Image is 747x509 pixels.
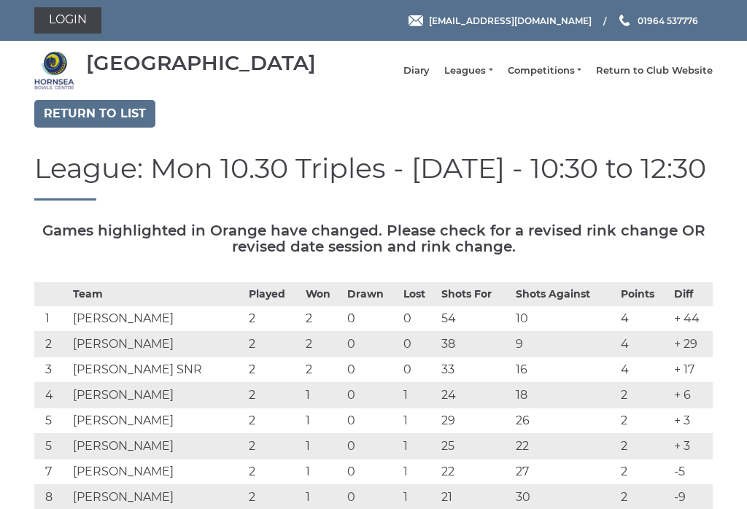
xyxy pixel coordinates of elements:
td: 25 [438,433,512,459]
h5: Games highlighted in Orange have changed. Please check for a revised rink change OR revised date ... [34,222,713,254]
th: Played [245,282,302,306]
td: 0 [400,357,438,382]
td: 1 [400,382,438,408]
td: 4 [34,382,69,408]
a: Phone us 01964 537776 [617,14,698,28]
span: 01964 537776 [638,15,698,26]
td: 1 [400,408,438,433]
td: 1 [302,433,344,459]
td: 2 [617,382,670,408]
td: 9 [512,331,618,357]
th: Drawn [344,282,400,306]
td: 2 [245,433,302,459]
td: 2 [302,306,344,331]
th: Shots For [438,282,512,306]
td: -5 [670,459,713,484]
td: [PERSON_NAME] [69,433,246,459]
a: Diary [403,64,430,77]
td: [PERSON_NAME] [69,331,246,357]
td: 0 [344,459,400,484]
th: Team [69,282,246,306]
td: 0 [344,306,400,331]
td: 1 [400,433,438,459]
td: 1 [302,459,344,484]
img: Phone us [619,15,630,26]
td: 1 [302,408,344,433]
th: Won [302,282,344,306]
div: [GEOGRAPHIC_DATA] [86,52,316,74]
td: 2 [617,459,670,484]
td: 2 [617,408,670,433]
td: + 29 [670,331,713,357]
a: Return to Club Website [596,64,713,77]
td: 4 [617,357,670,382]
img: Hornsea Bowls Centre [34,50,74,90]
td: + 6 [670,382,713,408]
td: 38 [438,331,512,357]
td: 1 [302,382,344,408]
td: + 3 [670,408,713,433]
td: [PERSON_NAME] [69,306,246,331]
td: [PERSON_NAME] [69,382,246,408]
td: [PERSON_NAME] [69,459,246,484]
td: 22 [438,459,512,484]
td: 0 [344,357,400,382]
th: Diff [670,282,713,306]
td: [PERSON_NAME] [69,408,246,433]
td: 3 [34,357,69,382]
td: + 3 [670,433,713,459]
td: 16 [512,357,618,382]
td: 1 [400,459,438,484]
td: 0 [400,331,438,357]
td: 2 [245,408,302,433]
td: 10 [512,306,618,331]
td: 5 [34,433,69,459]
td: 2 [245,331,302,357]
td: 1 [34,306,69,331]
td: 4 [617,306,670,331]
td: 0 [344,433,400,459]
td: 29 [438,408,512,433]
td: 2 [617,433,670,459]
td: 2 [302,331,344,357]
td: 5 [34,408,69,433]
span: [EMAIL_ADDRESS][DOMAIN_NAME] [429,15,592,26]
td: + 44 [670,306,713,331]
td: 18 [512,382,618,408]
td: [PERSON_NAME] SNR [69,357,246,382]
img: Email [409,15,423,26]
th: Shots Against [512,282,618,306]
td: 54 [438,306,512,331]
a: Email [EMAIL_ADDRESS][DOMAIN_NAME] [409,14,592,28]
td: 33 [438,357,512,382]
td: 0 [400,306,438,331]
th: Points [617,282,670,306]
td: 27 [512,459,618,484]
td: 2 [245,306,302,331]
a: Login [34,7,101,34]
th: Lost [400,282,438,306]
td: 2 [245,357,302,382]
td: 0 [344,331,400,357]
td: 2 [34,331,69,357]
a: Competitions [508,64,581,77]
td: 2 [245,382,302,408]
td: 22 [512,433,618,459]
td: 0 [344,408,400,433]
td: 7 [34,459,69,484]
td: 4 [617,331,670,357]
a: Return to list [34,100,155,128]
td: + 17 [670,357,713,382]
td: 2 [245,459,302,484]
td: 26 [512,408,618,433]
td: 2 [302,357,344,382]
h1: League: Mon 10.30 Triples - [DATE] - 10:30 to 12:30 [34,153,713,201]
td: 24 [438,382,512,408]
a: Leagues [444,64,492,77]
td: 0 [344,382,400,408]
